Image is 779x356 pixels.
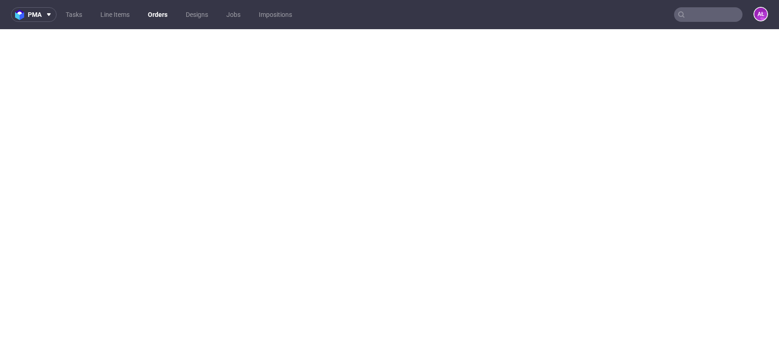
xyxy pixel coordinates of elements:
[221,7,246,22] a: Jobs
[253,7,298,22] a: Impositions
[95,7,135,22] a: Line Items
[180,7,214,22] a: Designs
[142,7,173,22] a: Orders
[15,10,28,20] img: logo
[11,7,57,22] button: pma
[28,11,42,18] span: pma
[754,8,767,21] figcaption: AŁ
[60,7,88,22] a: Tasks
